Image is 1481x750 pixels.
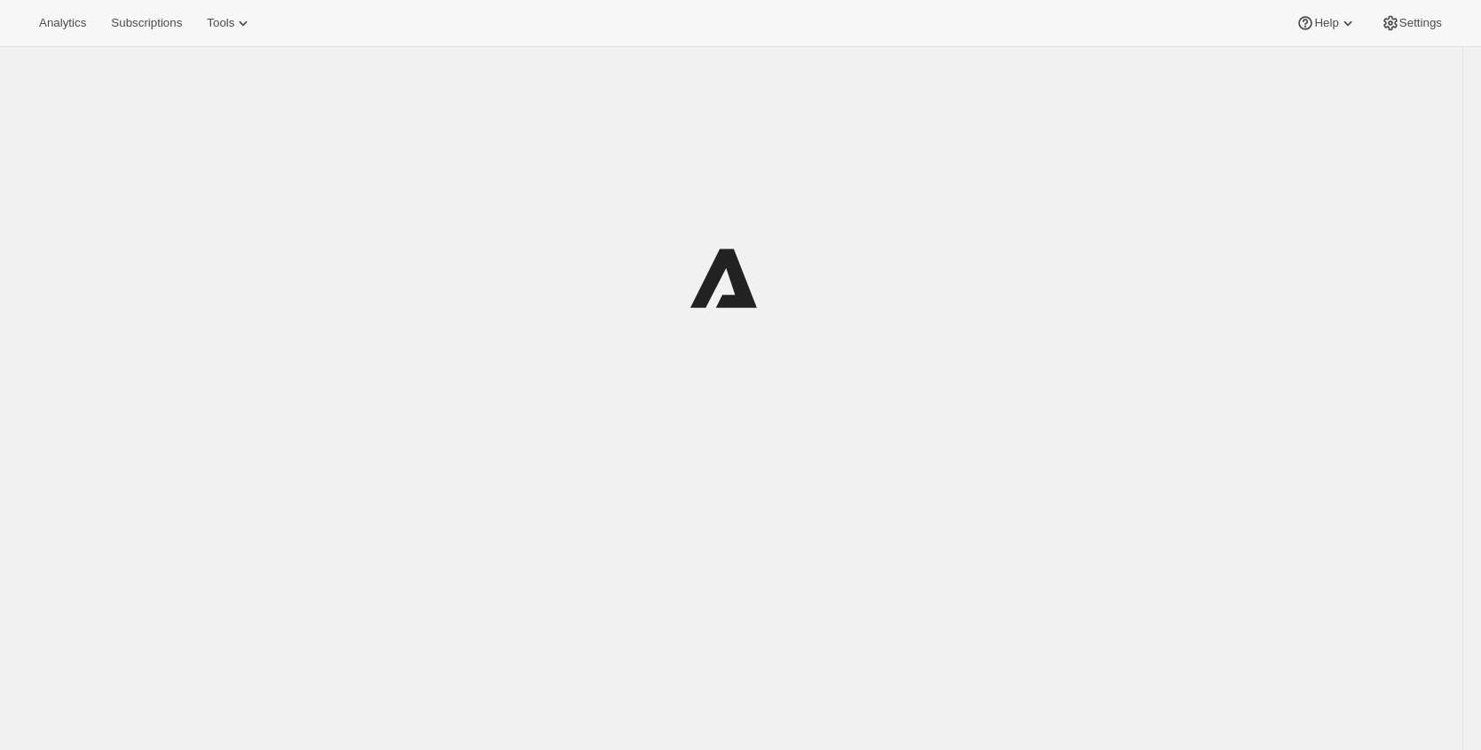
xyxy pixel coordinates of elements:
[207,16,234,30] span: Tools
[196,11,263,36] button: Tools
[100,11,193,36] button: Subscriptions
[1314,16,1338,30] span: Help
[1286,11,1367,36] button: Help
[39,16,86,30] span: Analytics
[111,16,182,30] span: Subscriptions
[1399,16,1442,30] span: Settings
[1371,11,1453,36] button: Settings
[28,11,97,36] button: Analytics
